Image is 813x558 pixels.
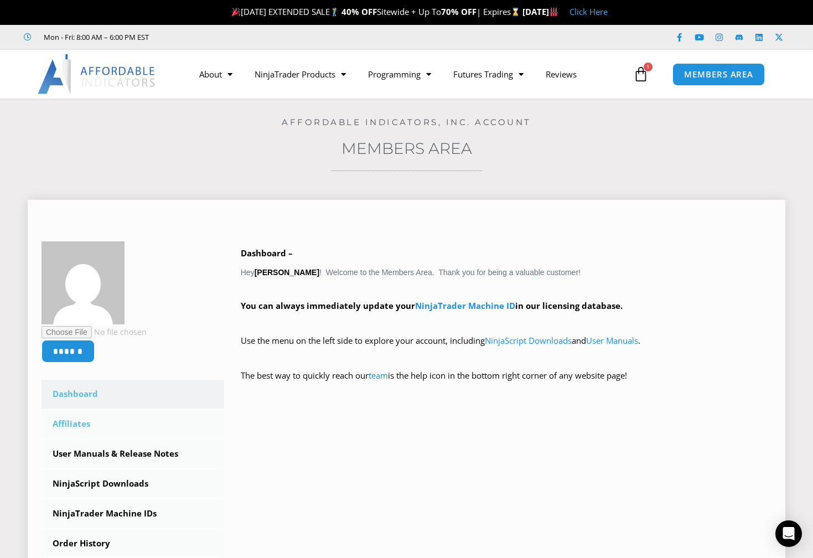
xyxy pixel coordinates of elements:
[522,6,558,17] strong: [DATE]
[188,61,244,87] a: About
[485,335,572,346] a: NinjaScript Downloads
[369,370,388,381] a: team
[441,6,477,17] strong: 70% OFF
[775,520,802,547] div: Open Intercom Messenger
[550,8,558,16] img: 🏭
[229,6,522,17] span: [DATE] EXTENDED SALE Sitewide + Up To | Expires
[672,63,765,86] a: MEMBERS AREA
[244,61,357,87] a: NinjaTrader Products
[330,8,339,16] img: 🏌️‍♂️
[586,335,638,346] a: User Manuals
[357,61,442,87] a: Programming
[442,61,535,87] a: Futures Trading
[241,300,623,311] strong: You can always immediately update your in our licensing database.
[42,529,224,558] a: Order History
[41,30,149,44] span: Mon - Fri: 8:00 AM – 6:00 PM EST
[282,117,531,127] a: Affordable Indicators, Inc. Account
[569,6,608,17] a: Click Here
[232,8,240,16] img: 🎉
[511,8,520,16] img: ⌛
[341,139,472,158] a: Members Area
[42,440,224,468] a: User Manuals & Release Notes
[241,247,293,259] b: Dashboard –
[42,469,224,498] a: NinjaScript Downloads
[42,410,224,438] a: Affiliates
[42,380,224,409] a: Dashboard
[164,32,330,43] iframe: Customer reviews powered by Trustpilot
[241,246,771,399] div: Hey ! Welcome to the Members Area. Thank you for being a valuable customer!
[42,499,224,528] a: NinjaTrader Machine IDs
[241,333,771,364] p: Use the menu on the left side to explore your account, including and .
[644,63,653,71] span: 1
[188,61,630,87] nav: Menu
[341,6,377,17] strong: 40% OFF
[42,241,125,324] img: 306a39d853fe7ca0a83b64c3a9ab38c2617219f6aea081d20322e8e32295346b
[535,61,588,87] a: Reviews
[684,70,753,79] span: MEMBERS AREA
[255,268,319,277] strong: [PERSON_NAME]
[38,54,157,94] img: LogoAI | Affordable Indicators – NinjaTrader
[241,368,771,399] p: The best way to quickly reach our is the help icon in the bottom right corner of any website page!
[415,300,515,311] a: NinjaTrader Machine ID
[617,58,665,90] a: 1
